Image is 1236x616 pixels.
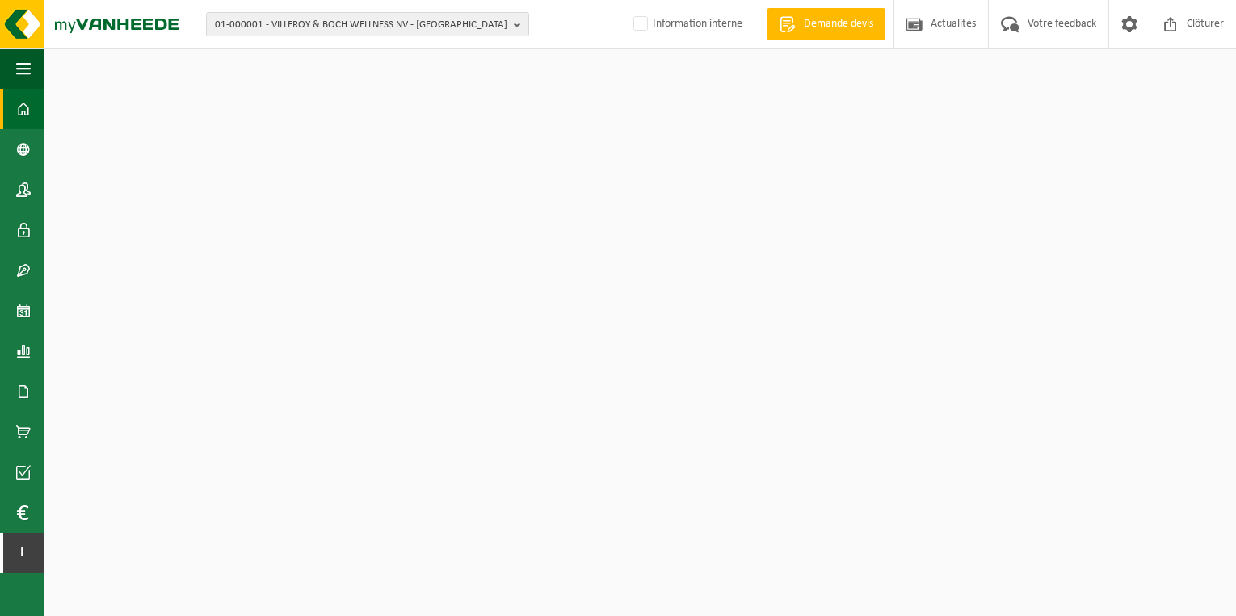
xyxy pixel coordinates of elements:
span: Demande devis [800,16,877,32]
span: I [16,533,28,573]
button: 01-000001 - VILLEROY & BOCH WELLNESS NV - [GEOGRAPHIC_DATA] [206,12,529,36]
span: 01-000001 - VILLEROY & BOCH WELLNESS NV - [GEOGRAPHIC_DATA] [215,13,507,37]
label: Information interne [630,12,742,36]
a: Demande devis [767,8,885,40]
